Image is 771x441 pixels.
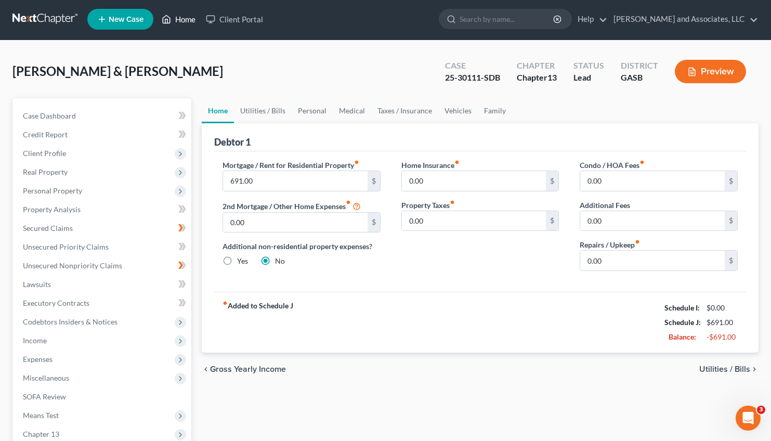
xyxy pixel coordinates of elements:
a: Credit Report [15,125,191,144]
strong: Schedule I: [664,303,700,312]
a: Secured Claims [15,219,191,238]
button: chevron_left Gross Yearly Income [202,365,286,373]
span: Case Dashboard [23,111,76,120]
span: Means Test [23,411,59,420]
label: Additional non-residential property expenses? [223,241,381,252]
input: -- [580,171,725,191]
div: District [621,60,658,72]
div: $ [725,171,737,191]
input: -- [402,211,546,231]
button: Utilities / Bills chevron_right [699,365,759,373]
span: Property Analysis [23,205,81,214]
i: chevron_left [202,365,210,373]
div: Chapter [517,60,557,72]
a: Unsecured Priority Claims [15,238,191,256]
span: [PERSON_NAME] & [PERSON_NAME] [12,63,223,79]
label: Property Taxes [401,200,455,211]
div: 25-30111-SDB [445,72,500,84]
input: -- [223,171,368,191]
span: Lawsuits [23,280,51,289]
a: Medical [333,98,371,123]
a: Property Analysis [15,200,191,219]
a: Home [202,98,234,123]
div: $ [546,171,558,191]
span: Credit Report [23,130,68,139]
a: SOFA Review [15,387,191,406]
div: $ [725,251,737,270]
input: -- [223,213,368,232]
a: Taxes / Insurance [371,98,438,123]
strong: Schedule J: [664,318,701,327]
span: Executory Contracts [23,299,89,307]
label: Home Insurance [401,160,460,171]
div: $ [368,171,380,191]
i: fiber_manual_record [354,160,359,165]
a: Home [156,10,201,29]
i: fiber_manual_record [450,200,455,205]
i: fiber_manual_record [346,200,351,205]
div: Case [445,60,500,72]
a: Client Portal [201,10,268,29]
div: Chapter [517,72,557,84]
label: Repairs / Upkeep [580,239,640,250]
span: 3 [757,406,765,414]
strong: Balance: [669,332,696,341]
strong: Added to Schedule J [223,301,293,344]
div: $ [725,211,737,231]
span: Unsecured Nonpriority Claims [23,261,122,270]
a: Personal [292,98,333,123]
span: Gross Yearly Income [210,365,286,373]
div: -$691.00 [707,332,738,342]
span: Unsecured Priority Claims [23,242,109,251]
div: Status [573,60,604,72]
span: Real Property [23,167,68,176]
i: chevron_right [750,365,759,373]
span: New Case [109,16,143,23]
label: No [275,256,285,266]
span: Client Profile [23,149,66,158]
span: Secured Claims [23,224,73,232]
span: Personal Property [23,186,82,195]
i: fiber_manual_record [635,239,640,244]
i: fiber_manual_record [454,160,460,165]
i: fiber_manual_record [639,160,645,165]
a: Lawsuits [15,275,191,294]
button: Preview [675,60,746,83]
input: Search by name... [460,9,555,29]
div: $691.00 [707,317,738,328]
a: Unsecured Nonpriority Claims [15,256,191,275]
a: Utilities / Bills [234,98,292,123]
a: Family [478,98,512,123]
div: $ [368,213,380,232]
a: Case Dashboard [15,107,191,125]
div: $0.00 [707,303,738,313]
input: -- [402,171,546,191]
div: Debtor 1 [214,136,251,148]
a: [PERSON_NAME] and Associates, LLC [608,10,758,29]
a: Executory Contracts [15,294,191,313]
input: -- [580,211,725,231]
label: Mortgage / Rent for Residential Property [223,160,359,171]
label: Condo / HOA Fees [580,160,645,171]
i: fiber_manual_record [223,301,228,306]
label: Additional Fees [580,200,630,211]
iframe: Intercom live chat [736,406,761,431]
div: Lead [573,72,604,84]
span: Codebtors Insiders & Notices [23,317,117,326]
span: Utilities / Bills [699,365,750,373]
span: Chapter 13 [23,430,59,438]
span: 13 [547,72,557,82]
label: Yes [237,256,248,266]
span: Income [23,336,47,345]
a: Help [572,10,607,29]
input: -- [580,251,725,270]
div: $ [546,211,558,231]
label: 2nd Mortgage / Other Home Expenses [223,200,361,212]
div: GASB [621,72,658,84]
span: Expenses [23,355,53,364]
a: Vehicles [438,98,478,123]
span: Miscellaneous [23,373,69,382]
span: SOFA Review [23,392,66,401]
